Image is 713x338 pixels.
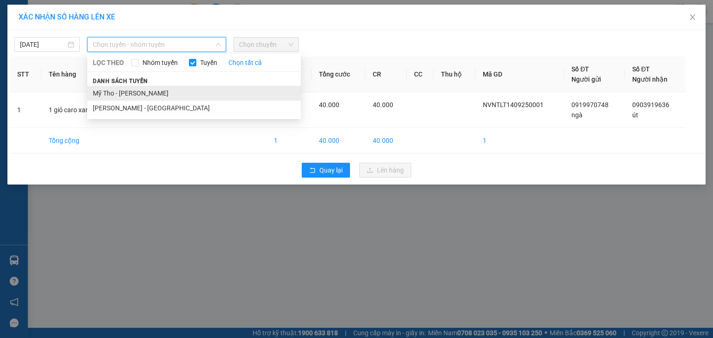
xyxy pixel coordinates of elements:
[10,57,41,92] th: STT
[311,57,365,92] th: Tổng cước
[571,76,601,83] span: Người gửi
[632,101,669,108] span: 0903919636
[93,38,220,51] span: Chọn tuyến - nhóm tuyến
[373,101,393,108] span: 40.000
[632,76,668,83] span: Người nhận
[571,65,589,73] span: Số ĐT
[365,128,407,153] td: 40.000
[228,57,262,68] a: Chọn tất cả
[41,57,110,92] th: Tên hàng
[434,57,475,92] th: Thu hộ
[309,167,316,174] span: rollback
[475,128,564,153] td: 1
[19,13,115,21] span: XÁC NHẬN SỐ HÀNG LÊN XE
[475,57,564,92] th: Mã GD
[632,65,650,73] span: Số ĐT
[311,128,365,153] td: 40.000
[632,111,638,119] span: út
[680,5,706,31] button: Close
[266,128,311,153] td: 1
[302,163,350,178] button: rollbackQuay lại
[571,101,609,108] span: 0919970748
[93,57,124,68] span: LỌC THEO
[87,86,301,101] li: Mỹ Tho - [PERSON_NAME]
[359,163,411,178] button: uploadLên hàng
[215,42,221,47] span: down
[571,111,583,119] span: ngà
[239,38,293,51] span: Chọn chuyến
[41,92,110,128] td: 1 giỏ caro xanh
[319,101,339,108] span: 40.000
[87,77,154,85] span: Danh sách tuyến
[407,57,434,92] th: CC
[41,128,110,153] td: Tổng cộng
[689,13,696,21] span: close
[483,101,544,108] span: NVNTLT1409250001
[139,57,181,68] span: Nhóm tuyến
[196,57,221,68] span: Tuyến
[20,39,66,50] input: 14/09/2025
[319,165,343,175] span: Quay lại
[365,57,407,92] th: CR
[87,101,301,115] li: [PERSON_NAME] - [GEOGRAPHIC_DATA]
[10,92,41,128] td: 1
